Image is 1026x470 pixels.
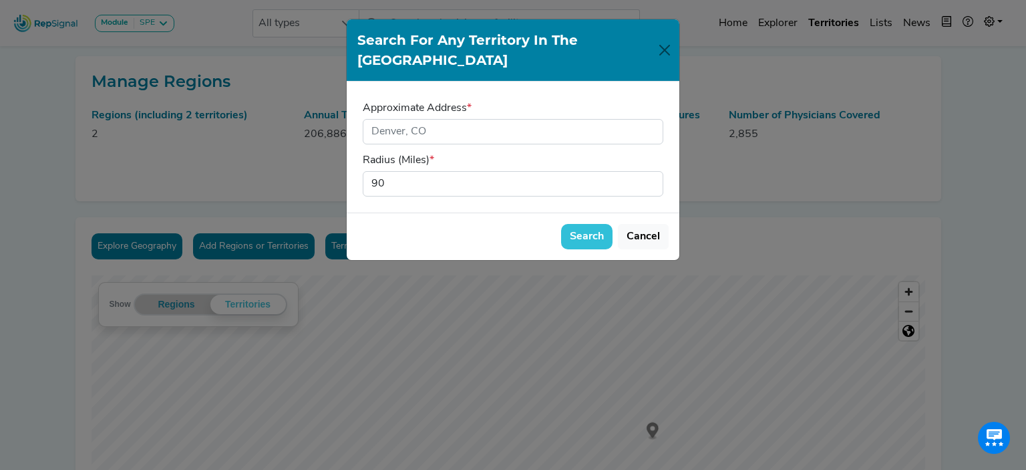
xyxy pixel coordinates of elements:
[618,224,669,249] button: Cancel
[655,39,674,61] button: Close
[561,224,613,249] button: Search
[357,30,655,70] h1: Search for Any Territory in the [GEOGRAPHIC_DATA]
[363,119,663,144] input: Denver, CO
[363,150,434,171] label: Radius (Miles)
[363,98,472,119] label: Approximate Address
